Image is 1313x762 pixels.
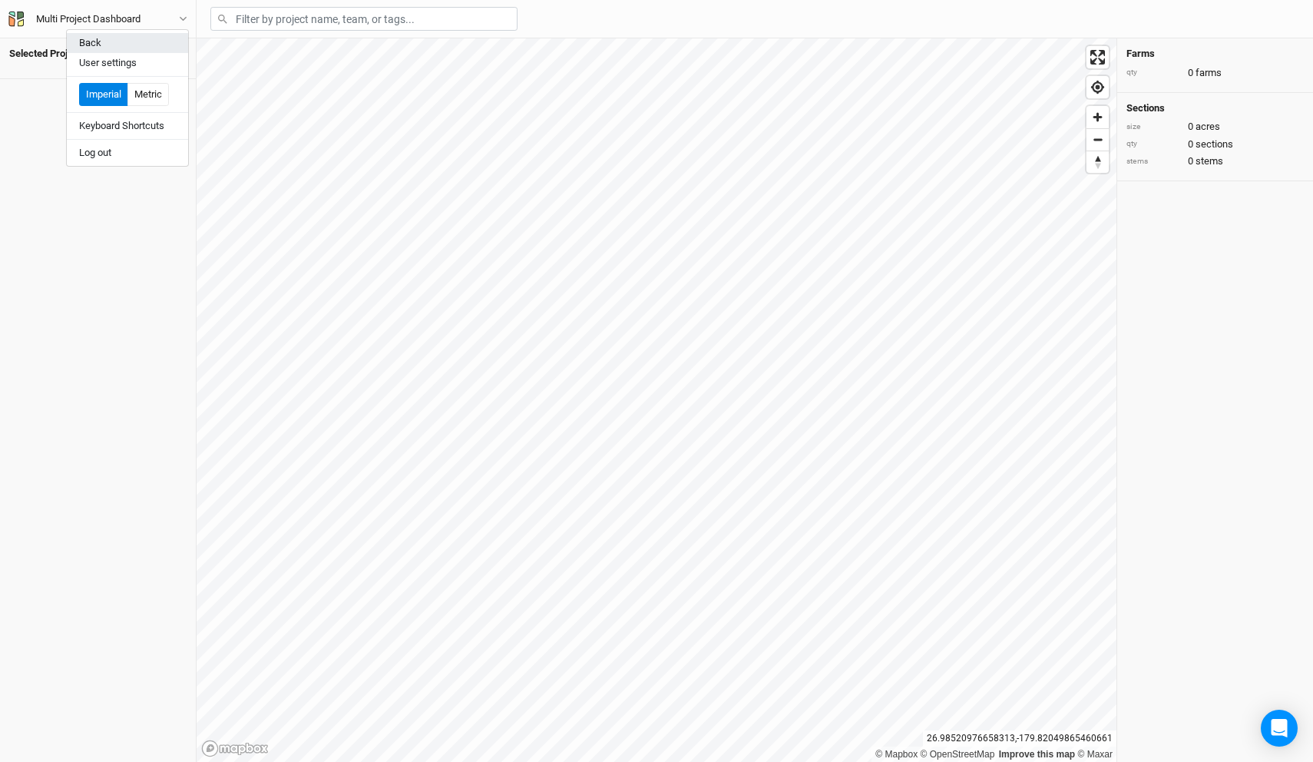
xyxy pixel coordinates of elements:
[1126,137,1304,151] div: 0 sections
[67,33,188,53] button: Back
[999,749,1075,760] a: Improve this map
[1126,121,1180,133] div: size
[201,740,269,757] a: Mapbox logo
[1086,128,1109,151] button: Zoom out
[67,116,188,136] button: Keyboard Shortcuts
[921,749,995,760] a: OpenStreetMap
[8,11,188,28] button: Multi Project Dashboard
[127,83,169,106] button: Metric
[1126,66,1304,80] div: 0 farms
[36,12,141,27] div: Multi Project Dashboard
[1086,151,1109,173] button: Reset bearing to north
[9,48,87,60] span: Selected Projects
[1126,67,1180,78] div: qty
[67,53,188,73] button: User settings
[1126,102,1304,114] h4: Sections
[210,7,518,31] input: Filter by project name, team, or tags...
[1126,120,1304,134] div: 0
[1126,156,1180,167] div: stems
[923,731,1116,747] div: 26.98520976658313 , -179.82049865460661
[1086,106,1109,128] button: Zoom in
[875,749,918,760] a: Mapbox
[79,83,128,106] button: Imperial
[1126,48,1304,60] h4: Farms
[1126,154,1304,168] div: 0 stems
[1261,710,1298,747] div: Open Intercom Messenger
[1077,749,1113,760] a: Maxar
[1086,46,1109,68] button: Enter fullscreen
[1086,129,1109,151] span: Zoom out
[1196,120,1220,134] span: acres
[1126,138,1180,150] div: qty
[1086,76,1109,98] button: Find my location
[67,143,188,163] button: Log out
[197,38,1116,762] canvas: Map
